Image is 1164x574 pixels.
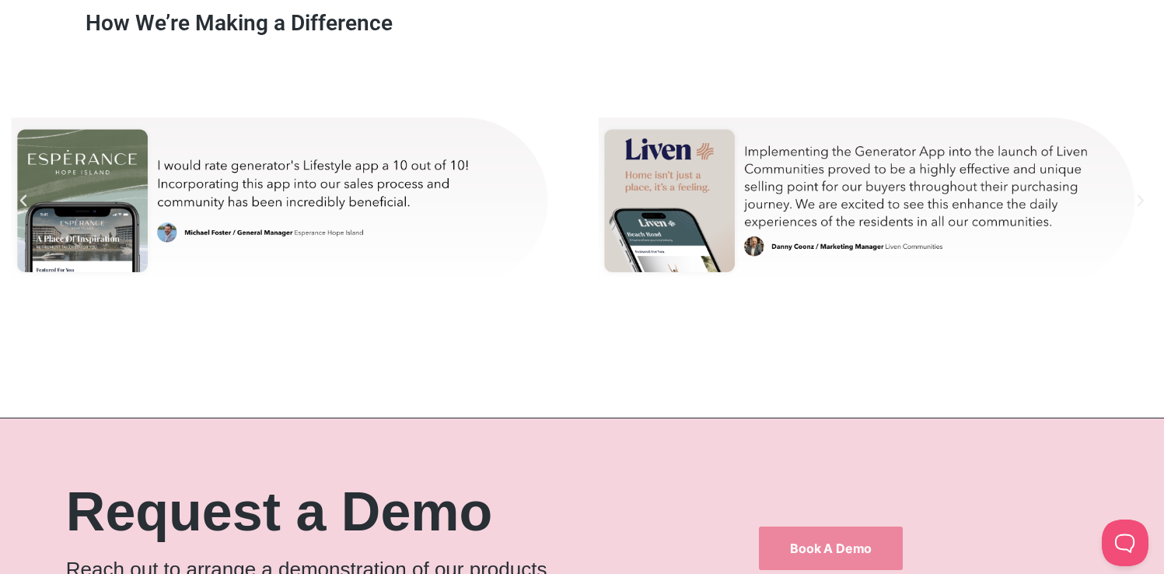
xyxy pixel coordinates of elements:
div: danny-test [595,65,1143,337]
div: 1 / 3 [8,65,556,337]
span: Book a Demo [790,542,872,555]
h3: How We’re Making a Difference [86,12,393,34]
div: michael-test [8,65,556,337]
h2: Request a Demo [66,485,686,539]
div: Previous slide [16,193,31,208]
a: Book a Demo [759,527,903,570]
div: 2 / 3 [595,65,1143,337]
div: Next slide [1133,193,1148,208]
iframe: Toggle Customer Support [1102,520,1148,566]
